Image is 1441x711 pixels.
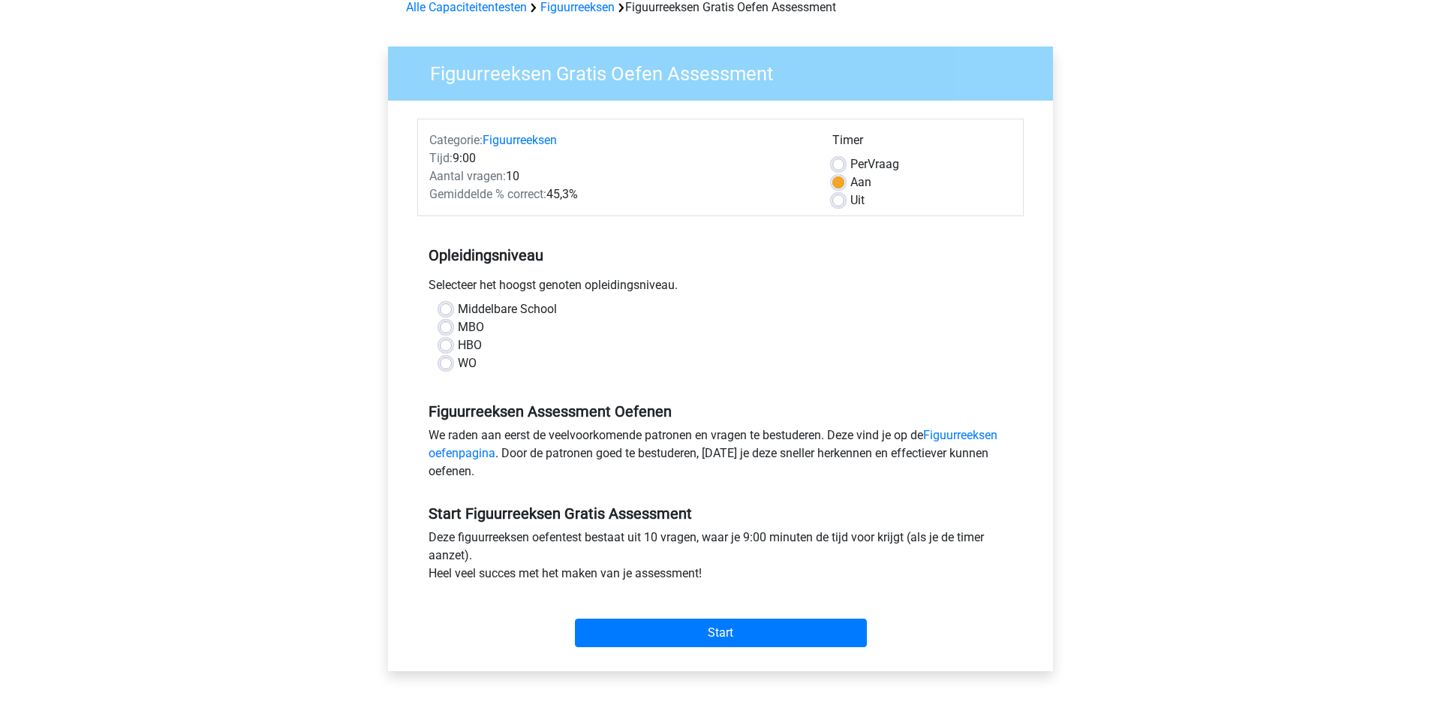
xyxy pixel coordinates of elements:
[417,529,1024,589] div: Deze figuurreeksen oefentest bestaat uit 10 vragen, waar je 9:00 minuten de tijd voor krijgt (als...
[483,133,557,147] a: Figuurreeksen
[418,149,821,167] div: 9:00
[850,191,865,209] label: Uit
[458,318,484,336] label: MBO
[429,169,506,183] span: Aantal vragen:
[458,300,557,318] label: Middelbare School
[832,131,1012,155] div: Timer
[429,151,453,165] span: Tijd:
[850,155,899,173] label: Vraag
[412,56,1042,86] h3: Figuurreeksen Gratis Oefen Assessment
[418,185,821,203] div: 45,3%
[418,167,821,185] div: 10
[458,354,477,372] label: WO
[429,187,546,201] span: Gemiddelde % correct:
[429,505,1012,523] h5: Start Figuurreeksen Gratis Assessment
[429,240,1012,270] h5: Opleidingsniveau
[850,173,871,191] label: Aan
[429,402,1012,420] h5: Figuurreeksen Assessment Oefenen
[458,336,482,354] label: HBO
[850,157,868,171] span: Per
[429,133,483,147] span: Categorie:
[417,426,1024,487] div: We raden aan eerst de veelvoorkomende patronen en vragen te bestuderen. Deze vind je op de . Door...
[417,276,1024,300] div: Selecteer het hoogst genoten opleidingsniveau.
[575,619,867,647] input: Start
